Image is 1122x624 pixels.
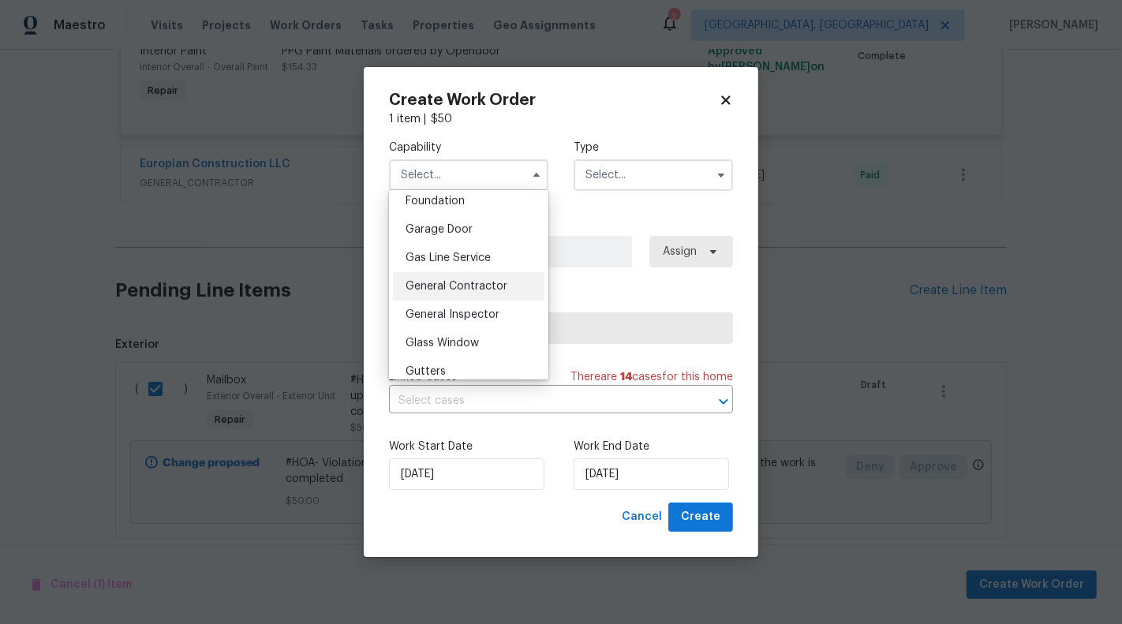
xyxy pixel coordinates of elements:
button: Show options [712,166,731,185]
span: $ 50 [431,114,452,125]
button: Cancel [615,503,668,532]
label: Work End Date [574,439,733,454]
input: M/D/YYYY [389,458,544,490]
span: 14 [620,372,632,383]
span: Foundation [406,196,465,207]
input: Select... [389,159,548,191]
label: Type [574,140,733,155]
button: Hide options [527,166,546,185]
span: Select trade partner [402,320,720,336]
label: Trade Partner [389,293,733,308]
span: Gutters [406,366,446,377]
label: Work Start Date [389,439,548,454]
input: Select cases [389,389,689,413]
h2: Create Work Order [389,92,719,108]
span: Create [681,507,720,527]
button: Open [712,390,735,413]
span: General Inspector [406,309,499,320]
label: Work Order Manager [389,216,733,232]
input: M/D/YYYY [574,458,729,490]
span: Glass Window [406,338,479,349]
input: Select... [574,159,733,191]
span: General Contractor [406,281,507,292]
button: Create [668,503,733,532]
span: Assign [663,244,697,260]
span: Garage Door [406,224,473,235]
span: There are case s for this home [570,369,733,385]
label: Capability [389,140,548,155]
span: Gas Line Service [406,252,491,263]
span: Cancel [622,507,662,527]
div: 1 item | [389,111,733,127]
